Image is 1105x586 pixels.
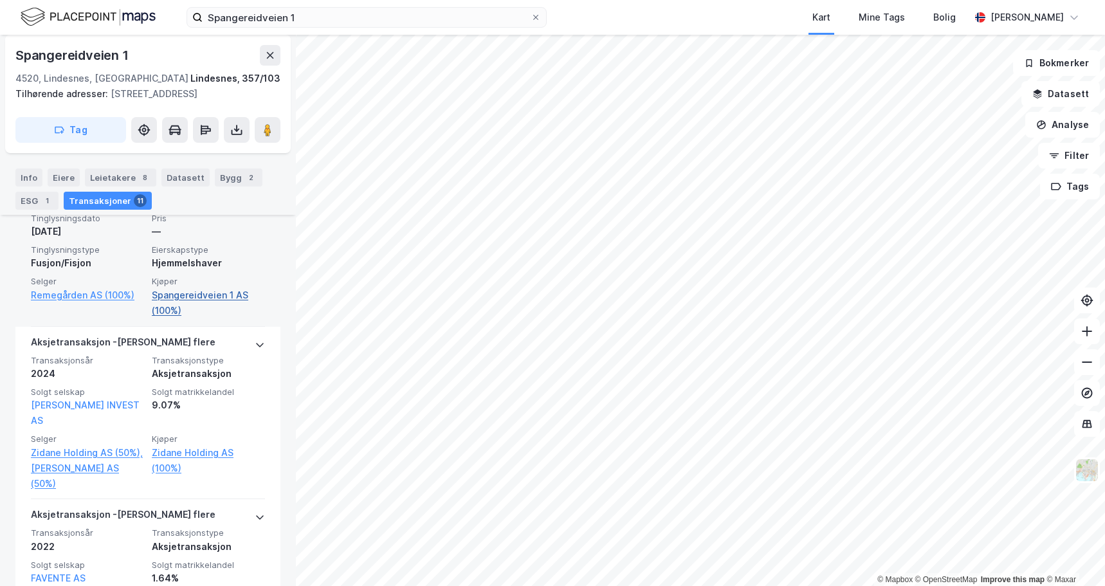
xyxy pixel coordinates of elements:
button: Tag [15,117,126,143]
a: Zidane Holding AS (50%), [31,445,144,461]
div: Aksjetransaksjon [152,366,265,381]
span: Transaksjonstype [152,527,265,538]
span: Transaksjonsår [31,527,144,538]
div: 2022 [31,539,144,554]
div: Info [15,169,42,187]
span: Eierskapstype [152,244,265,255]
button: Bokmerker [1013,50,1100,76]
button: Filter [1038,143,1100,169]
span: Tilhørende adresser: [15,88,111,99]
div: 1 [41,194,53,207]
div: Fusjon/Fisjon [31,255,144,271]
div: Leietakere [85,169,156,187]
span: Pris [152,213,265,224]
div: Aksjetransaksjon [152,539,265,554]
span: Transaksjonsår [31,355,144,366]
span: Selger [31,276,144,287]
div: [STREET_ADDRESS] [15,86,270,102]
div: [DATE] [31,224,144,239]
div: 1.64% [152,571,265,586]
span: Solgt selskap [31,387,144,398]
a: Mapbox [877,575,913,584]
div: Spangereidveien 1 [15,45,131,66]
img: logo.f888ab2527a4732fd821a326f86c7f29.svg [21,6,156,28]
a: Zidane Holding AS (100%) [152,445,265,476]
div: 11 [134,194,147,207]
div: Aksjetransaksjon - [PERSON_NAME] flere [31,507,215,527]
div: Bygg [215,169,262,187]
div: Transaksjoner [64,192,152,210]
a: Remegården AS (100%) [31,288,144,303]
div: 9.07% [152,398,265,413]
span: Selger [31,434,144,444]
div: 8 [138,171,151,184]
div: 4520, Lindesnes, [GEOGRAPHIC_DATA] [15,71,188,86]
div: Lindesnes, 357/103 [190,71,280,86]
div: Mine Tags [859,10,905,25]
div: Hjemmelshaver [152,255,265,271]
div: Kart [812,10,830,25]
a: [PERSON_NAME] INVEST AS [31,399,140,426]
a: FAVENTE AS [31,572,86,583]
input: Søk på adresse, matrikkel, gårdeiere, leietakere eller personer [203,8,531,27]
iframe: Chat Widget [1041,524,1105,586]
div: Eiere [48,169,80,187]
div: Datasett [161,169,210,187]
span: Solgt selskap [31,560,144,571]
span: Solgt matrikkelandel [152,387,265,398]
div: ESG [15,192,59,210]
div: Kontrollprogram for chat [1041,524,1105,586]
button: Analyse [1025,112,1100,138]
div: 2024 [31,366,144,381]
a: [PERSON_NAME] AS (50%) [31,461,144,491]
a: OpenStreetMap [915,575,978,584]
button: Datasett [1021,81,1100,107]
span: Tinglysningstype [31,244,144,255]
span: Tinglysningsdato [31,213,144,224]
div: [PERSON_NAME] [991,10,1064,25]
span: Kjøper [152,434,265,444]
button: Tags [1040,174,1100,199]
a: Improve this map [981,575,1045,584]
img: Z [1075,458,1099,482]
span: Solgt matrikkelandel [152,560,265,571]
div: 2 [244,171,257,184]
span: Kjøper [152,276,265,287]
div: Aksjetransaksjon - [PERSON_NAME] flere [31,334,215,355]
a: Spangereidveien 1 AS (100%) [152,288,265,318]
div: Bolig [933,10,956,25]
div: — [152,224,265,239]
span: Transaksjonstype [152,355,265,366]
